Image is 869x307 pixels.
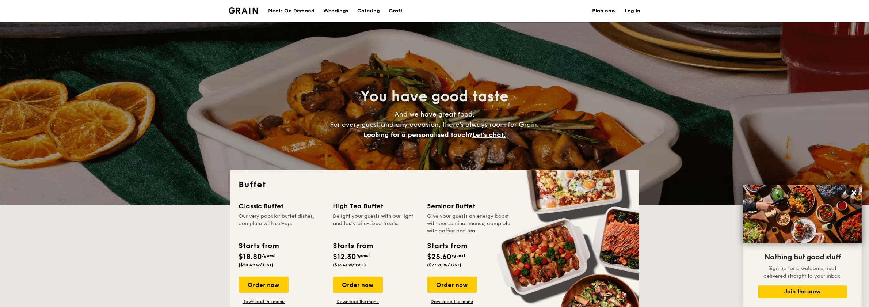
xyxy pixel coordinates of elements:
[262,253,276,258] span: /guest
[229,7,258,14] a: Logotype
[333,299,383,304] a: Download the menu
[330,110,539,139] span: And we have great food. For every guest and any occasion, there’s always room for Grain.
[743,185,862,243] img: DSC07876-Edit02-Large.jpeg
[427,262,462,268] span: ($27.90 w/ GST)
[763,265,842,279] span: Sign up for a welcome treat delivered straight to your inbox.
[239,299,289,304] a: Download the menu
[239,262,274,268] span: ($20.49 w/ GST)
[333,240,373,251] div: Starts from
[333,262,366,268] span: ($13.41 w/ GST)
[452,253,466,258] span: /guest
[333,253,357,261] span: $12.30
[363,131,472,139] span: Looking for a personalised touch?
[758,285,847,298] button: Join the crew
[427,253,452,261] span: $25.60
[848,187,860,198] button: Close
[239,253,262,261] span: $18.80
[427,213,513,235] div: Give your guests an energy boost with our seminar menus, complete with coffee and tea.
[239,213,324,235] div: Our very popular buffet dishes, complete with set-up.
[361,88,508,105] span: You have good taste
[239,201,324,211] div: Classic Buffet
[239,240,279,251] div: Starts from
[333,201,419,211] div: High Tea Buffet
[472,131,506,139] span: Let's chat.
[229,7,258,14] img: Grain
[357,253,370,258] span: /guest
[427,201,513,211] div: Seminar Buffet
[333,277,383,293] div: Order now
[765,253,841,262] span: Nothing but good stuff
[333,213,419,235] div: Delight your guests with our light and tasty bite-sized treats.
[427,240,467,251] div: Starts from
[427,277,477,293] div: Order now
[239,277,289,293] div: Order now
[427,299,477,304] a: Download the menu
[239,179,630,191] h2: Buffet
